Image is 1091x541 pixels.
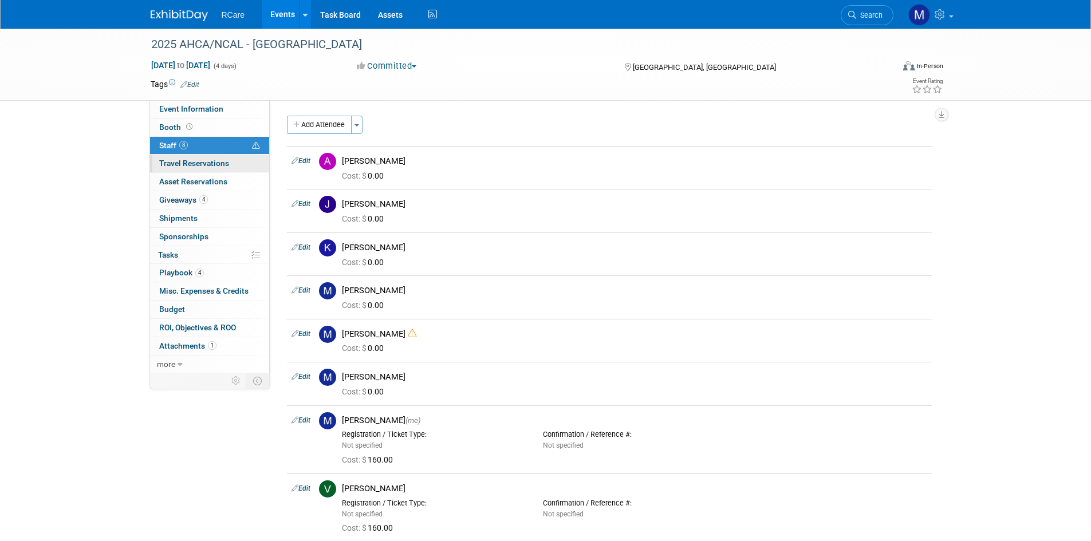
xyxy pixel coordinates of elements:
a: Edit [180,81,199,89]
div: [PERSON_NAME] [342,415,928,426]
a: Attachments1 [150,337,269,355]
a: Edit [292,484,310,492]
div: In-Person [916,62,943,70]
span: Attachments [159,341,216,350]
span: Cost: $ [342,455,368,464]
a: Search [841,5,893,25]
img: Mila Vasquez [908,4,930,26]
td: Tags [151,78,199,90]
span: Not specified [342,510,383,518]
span: Cost: $ [342,387,368,396]
span: 160.00 [342,523,397,532]
img: M.jpg [319,326,336,343]
span: 0.00 [342,343,388,353]
span: Booth [159,123,195,132]
span: 0.00 [342,171,388,180]
span: more [157,360,175,369]
div: Registration / Ticket Type: [342,430,526,439]
a: Edit [292,243,310,251]
span: 1 [208,341,216,350]
span: Staff [159,141,188,150]
img: A.jpg [319,153,336,170]
span: (me) [405,416,420,425]
span: 0.00 [342,387,388,396]
span: 0.00 [342,258,388,267]
span: Cost: $ [342,523,368,532]
a: Budget [150,301,269,318]
span: [GEOGRAPHIC_DATA], [GEOGRAPHIC_DATA] [633,63,776,72]
a: Playbook4 [150,264,269,282]
div: [PERSON_NAME] [342,199,928,210]
span: Not specified [342,441,383,449]
span: ROI, Objectives & ROO [159,323,236,332]
div: 2025 AHCA/NCAL - [GEOGRAPHIC_DATA] [147,34,876,55]
img: M.jpg [319,412,336,429]
a: Tasks [150,246,269,264]
span: 8 [179,141,188,149]
i: Double-book Warning! [408,329,416,338]
span: RCare [222,10,245,19]
div: Registration / Ticket Type: [342,499,526,508]
span: Cost: $ [342,343,368,353]
span: 160.00 [342,455,397,464]
a: Edit [292,416,310,424]
div: Confirmation / Reference #: [543,430,727,439]
div: Confirmation / Reference #: [543,499,727,508]
span: (4 days) [212,62,237,70]
button: Committed [353,60,421,72]
a: Asset Reservations [150,173,269,191]
img: K.jpg [319,239,336,256]
span: 4 [199,195,208,204]
div: [PERSON_NAME] [342,483,928,494]
td: Personalize Event Tab Strip [226,373,246,388]
span: Search [856,11,883,19]
span: 4 [195,268,204,277]
span: Asset Reservations [159,177,227,186]
img: M.jpg [319,369,336,386]
span: Tasks [158,250,178,259]
a: Edit [292,330,310,338]
a: Event Information [150,100,269,118]
a: Shipments [150,210,269,227]
span: Misc. Expenses & Credits [159,286,249,295]
span: Not specified [543,441,584,449]
span: Budget [159,305,185,314]
span: Cost: $ [342,171,368,180]
div: Event Rating [912,78,943,84]
div: [PERSON_NAME] [342,329,928,339]
span: Sponsorships [159,232,208,241]
span: Cost: $ [342,301,368,310]
img: J.jpg [319,196,336,213]
img: V.jpg [319,480,336,497]
a: Giveaways4 [150,191,269,209]
span: Playbook [159,268,204,277]
div: [PERSON_NAME] [342,156,928,167]
img: ExhibitDay [151,10,208,21]
span: to [175,61,186,70]
td: Toggle Event Tabs [246,373,269,388]
span: Cost: $ [342,214,368,223]
button: Add Attendee [287,116,352,134]
img: Format-Inperson.png [903,61,915,70]
span: Cost: $ [342,258,368,267]
span: Giveaways [159,195,208,204]
span: Booth not reserved yet [184,123,195,131]
a: Edit [292,373,310,381]
div: Event Format [826,60,944,77]
a: Edit [292,157,310,165]
a: Misc. Expenses & Credits [150,282,269,300]
span: 0.00 [342,301,388,310]
div: [PERSON_NAME] [342,285,928,296]
span: Event Information [159,104,223,113]
a: ROI, Objectives & ROO [150,319,269,337]
a: Booth [150,119,269,136]
span: 0.00 [342,214,388,223]
a: more [150,356,269,373]
span: [DATE] [DATE] [151,60,211,70]
a: Staff8 [150,137,269,155]
a: Sponsorships [150,228,269,246]
a: Edit [292,286,310,294]
span: Shipments [159,214,198,223]
div: [PERSON_NAME] [342,242,928,253]
span: Potential Scheduling Conflict -- at least one attendee is tagged in another overlapping event. [252,141,260,151]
